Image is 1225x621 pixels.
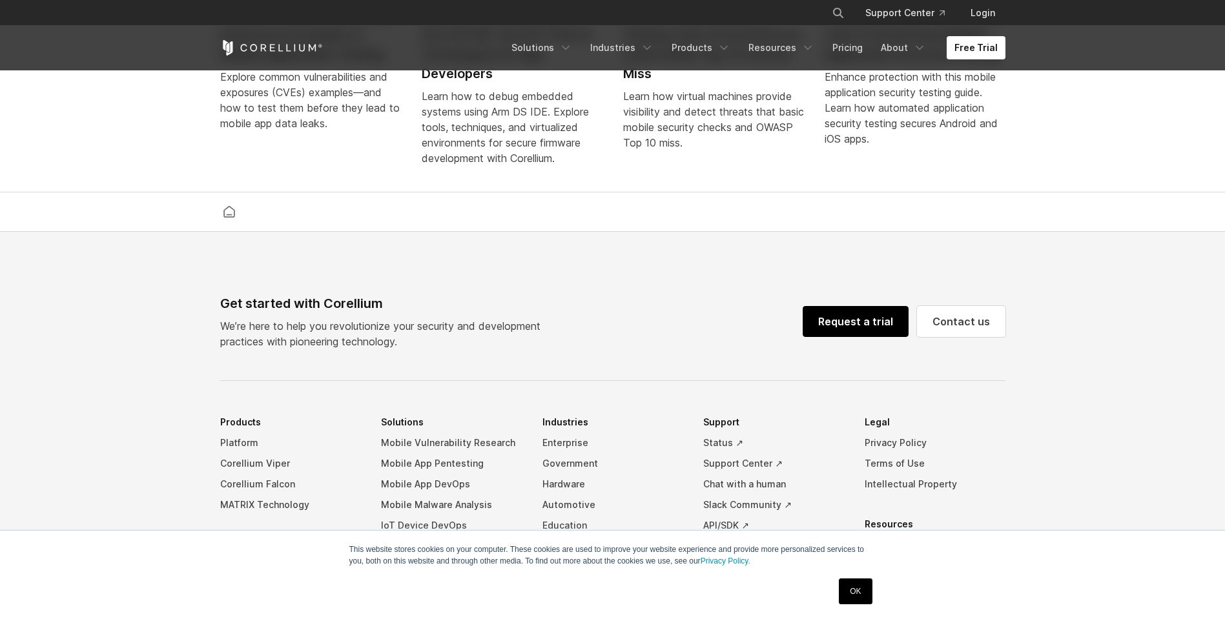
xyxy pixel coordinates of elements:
[865,433,1005,453] a: Privacy Policy
[542,453,683,474] a: Government
[220,318,551,349] p: We’re here to help you revolutionize your security and development practices with pioneering tech...
[220,453,361,474] a: Corellium Viper
[703,453,844,474] a: Support Center ↗
[220,494,361,515] a: MATRIX Technology
[220,433,361,453] a: Platform
[504,36,1005,59] div: Navigation Menu
[542,515,683,536] a: Education
[542,494,683,515] a: Automotive
[623,88,804,150] div: Learn how virtual machines provide visibility and detect threats that basic mobile security check...
[349,544,876,567] p: This website stores cookies on your computer. These cookies are used to improve your website expe...
[220,40,323,56] a: Corellium Home
[865,453,1005,474] a: Terms of Use
[855,1,955,25] a: Support Center
[220,69,401,131] div: Explore common vulnerabilities and exposures (CVEs) examples—and how to test them before they lea...
[865,474,1005,494] a: Intellectual Property
[803,306,909,337] a: Request a trial
[220,294,551,313] div: Get started with Corellium
[381,494,522,515] a: Mobile Malware Analysis
[827,1,850,25] button: Search
[825,36,870,59] a: Pricing
[947,36,1005,59] a: Free Trial
[220,474,361,494] a: Corellium Falcon
[422,88,602,166] div: Learn how to debug embedded systems using Arm DS IDE. Explore tools, techniques, and virtualized ...
[381,433,522,453] a: Mobile Vulnerability Research
[542,433,683,453] a: Enterprise
[381,515,522,536] a: IoT Device DevOps
[664,36,738,59] a: Products
[703,515,844,536] a: API/SDK ↗
[703,433,844,453] a: Status ↗
[741,36,822,59] a: Resources
[703,474,844,494] a: Chat with a human
[542,474,683,494] a: Hardware
[218,203,241,221] a: Corellium home
[381,474,522,494] a: Mobile App DevOps
[917,306,1005,337] a: Contact us
[504,36,580,59] a: Solutions
[381,453,522,474] a: Mobile App Pentesting
[703,494,844,515] a: Slack Community ↗
[873,36,934,59] a: About
[582,36,661,59] a: Industries
[825,69,1005,147] div: Enhance protection with this mobile application security testing guide. Learn how automated appli...
[701,556,750,565] a: Privacy Policy.
[960,1,1005,25] a: Login
[839,578,872,604] a: OK
[816,1,1005,25] div: Navigation Menu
